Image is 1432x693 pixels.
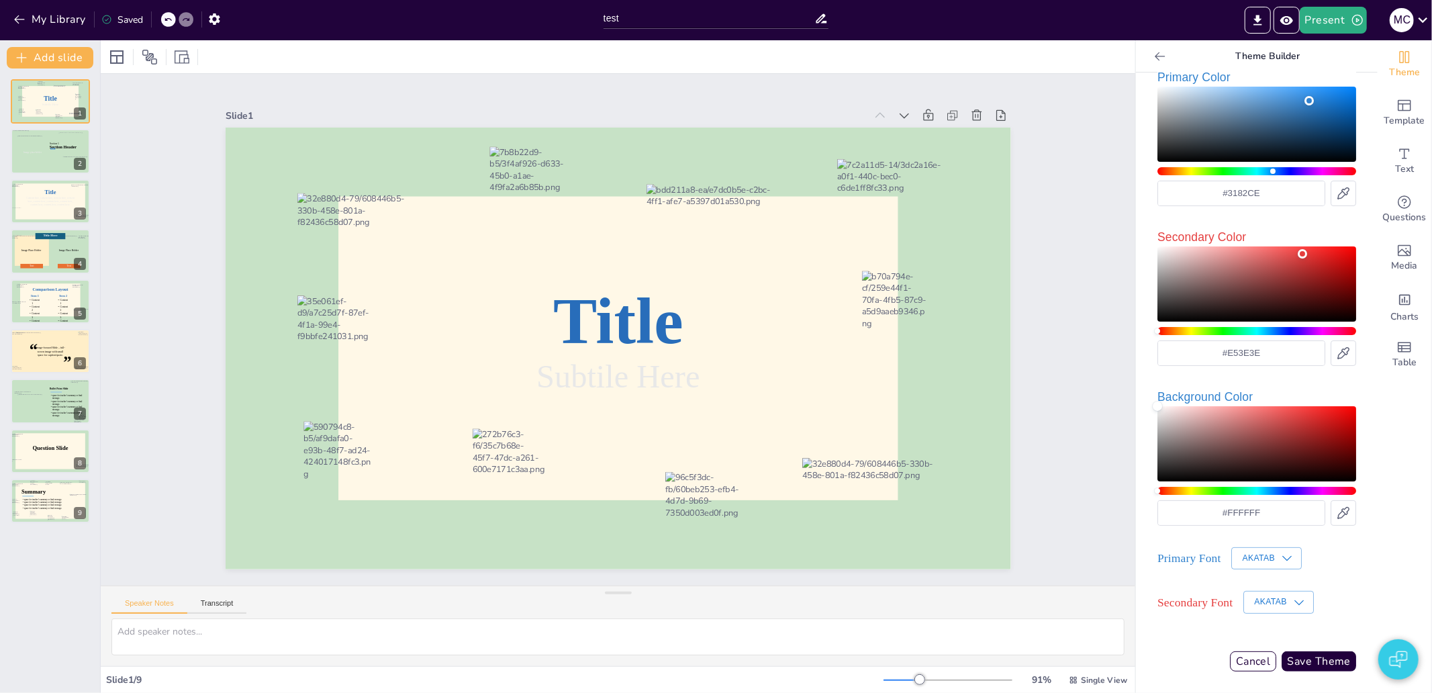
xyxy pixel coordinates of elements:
[52,400,82,406] span: space for teacher’s summary or final message.
[32,305,40,311] span: Content 2
[11,379,90,423] div: 7
[1243,591,1314,613] button: Akatab
[67,265,72,267] span: Text
[1378,234,1431,282] div: Add images, graphics, shapes or video
[24,504,62,506] span: space for teacher’s summary or final message.
[1157,487,1356,495] div: Hue
[43,234,57,237] span: Title Here
[42,103,59,106] span: Subtile Here
[50,142,59,144] span: Section 1
[31,294,39,297] span: Item 1
[11,129,90,173] div: 2
[106,674,884,686] div: Slide 1 / 9
[1026,674,1058,686] div: 91 %
[11,179,90,224] div: 3
[101,13,143,26] div: Saved
[74,107,86,120] div: 1
[32,287,68,291] span: Comparison Layout
[11,479,90,523] div: 9
[10,9,91,30] button: My Library
[1171,40,1364,73] p: Theme Builder
[52,406,82,412] span: space for teacher’s summary or final message.
[142,49,158,65] span: Position
[60,298,68,304] span: Content 1
[30,340,38,359] span: “
[1081,675,1127,686] span: Single View
[36,346,64,357] span: Image-focused Slide – full-screen image with small space for caption/quote.
[1384,113,1425,128] span: Template
[1378,282,1431,330] div: Add charts and graphs
[187,599,247,614] button: Transcript
[1230,651,1277,672] button: Cancel
[32,319,40,325] span: Content 4
[50,387,68,390] span: Bullet Point Slide
[1383,210,1427,225] span: Questions
[1378,40,1431,89] div: Change the overall theme
[60,319,68,325] span: Content 4
[21,488,46,494] span: Summary
[11,429,90,473] div: 8
[74,507,86,519] div: 9
[59,249,79,252] span: Image Place Holder
[1157,387,1356,406] h6: Background Color
[24,507,62,509] span: space for teacher’s summary or final message.
[1390,310,1419,324] span: Charts
[1390,8,1414,32] div: M C
[604,9,815,28] input: Insert title
[74,158,86,170] div: 2
[1157,406,1356,481] div: Color
[45,189,56,195] span: Title
[32,445,68,451] span: Question Slide
[1157,68,1356,87] h6: Primary Color
[24,499,62,501] span: space for teacher’s summary or final message.
[1282,651,1356,672] button: Save Theme
[44,95,57,103] span: Title
[32,298,40,304] span: Content 1
[74,457,86,469] div: 8
[52,412,82,417] span: space for teacher’s summary or final message.
[1300,7,1367,34] button: Present
[60,312,68,318] span: Content 3
[1392,355,1417,370] span: Table
[7,47,93,68] button: Add slide
[1157,549,1221,567] h6: Primary Font
[11,329,90,373] div: 6
[1157,327,1356,335] div: Hue
[24,502,62,504] span: space for teacher’s summary or final message.
[74,258,86,270] div: 4
[32,312,40,318] span: Content 3
[11,79,90,124] div: 1
[11,279,90,324] div: 5
[74,357,86,369] div: 6
[111,599,187,614] button: Speaker Notes
[26,197,75,206] span: Content here, content here, content here, content here, content here, content here, content here,...
[1157,228,1356,246] h6: Secondary Color
[1378,185,1431,234] div: Get real-time input from your audience
[1245,7,1271,34] button: Export to PowerPoint
[11,229,90,273] div: 4
[60,305,68,311] span: Content 2
[23,150,42,153] span: Image placeholder
[1378,330,1431,379] div: Add a table
[1378,89,1431,137] div: Add ready made slides
[1157,593,1233,612] h6: Secondary Font
[106,46,128,68] div: Layout
[532,261,616,428] span: Subtile Here
[50,144,77,149] span: Section Header
[1157,246,1356,322] div: Color
[1157,167,1356,175] div: Hue
[1274,7,1300,34] button: Preview Presentation
[1157,87,1356,162] div: Color
[1378,137,1431,185] div: Add text boxes
[21,249,41,252] span: Image Place Holder
[1231,547,1302,569] button: Akatab
[1395,162,1414,177] span: Text
[1390,7,1414,34] button: M C
[571,254,681,400] span: Title
[1392,259,1418,273] span: Media
[63,353,71,371] span: ”
[74,207,86,220] div: 3
[1389,65,1420,80] span: Theme
[172,46,192,68] div: Resize presentation
[30,265,34,267] span: Text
